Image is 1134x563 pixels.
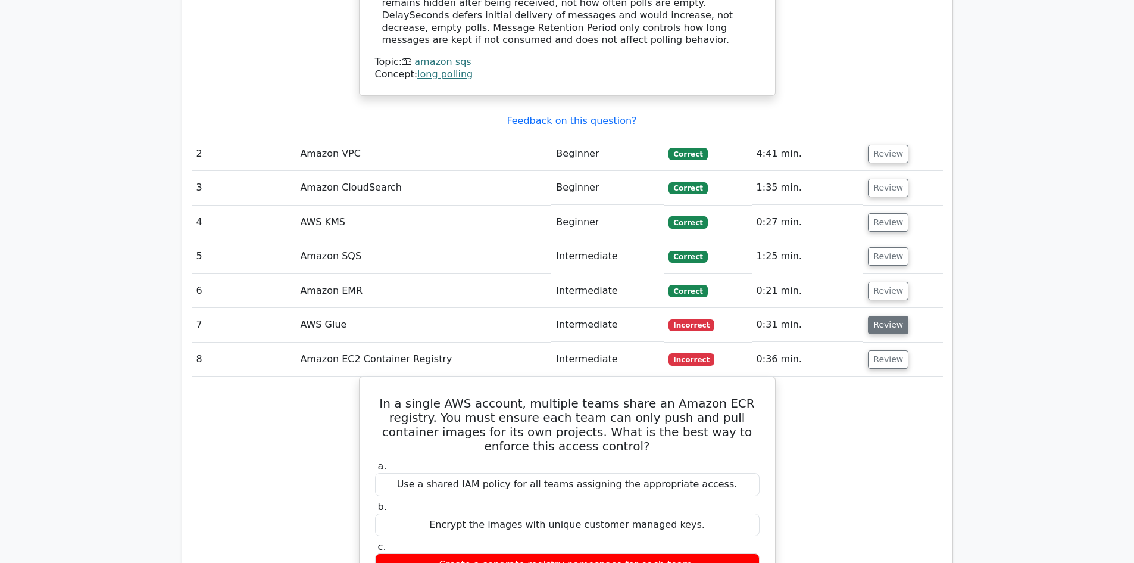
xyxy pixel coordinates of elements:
[375,473,760,496] div: Use a shared IAM policy for all teams assigning the appropriate access.
[192,308,296,342] td: 7
[378,461,387,472] span: a.
[752,274,864,308] td: 0:21 min.
[375,69,760,81] div: Concept:
[192,343,296,377] td: 8
[507,115,636,126] a: Feedback on this question?
[752,171,864,205] td: 1:35 min.
[668,148,707,160] span: Correct
[752,137,864,171] td: 4:41 min.
[868,145,908,163] button: Review
[868,350,908,369] button: Review
[551,239,664,273] td: Intermediate
[295,171,551,205] td: Amazon CloudSearch
[295,206,551,239] td: AWS KMS
[868,213,908,232] button: Review
[868,179,908,197] button: Review
[374,396,761,453] h5: In a single AWS account, multiple teams share an Amazon ECR registry. You must ensure each team c...
[668,251,707,263] span: Correct
[295,137,551,171] td: Amazon VPC
[192,206,296,239] td: 4
[868,282,908,300] button: Review
[192,171,296,205] td: 3
[551,308,664,342] td: Intermediate
[295,308,551,342] td: AWS Glue
[668,216,707,228] span: Correct
[868,247,908,266] button: Review
[551,137,664,171] td: Beginner
[868,316,908,334] button: Review
[752,206,864,239] td: 0:27 min.
[414,56,471,67] a: amazon sqs
[192,274,296,308] td: 6
[668,319,714,331] span: Incorrect
[295,274,551,308] td: Amazon EMR
[551,274,664,308] td: Intermediate
[752,239,864,273] td: 1:25 min.
[375,56,760,69] div: Topic:
[378,541,386,552] span: c.
[192,137,296,171] td: 2
[192,239,296,273] td: 5
[417,69,473,80] a: long polling
[668,182,707,194] span: Correct
[551,206,664,239] td: Beginner
[295,239,551,273] td: Amazon SQS
[752,343,864,377] td: 0:36 min.
[668,285,707,297] span: Correct
[752,308,864,342] td: 0:31 min.
[668,353,714,365] span: Incorrect
[375,514,760,537] div: Encrypt the images with unique customer managed keys.
[551,171,664,205] td: Beginner
[551,343,664,377] td: Intermediate
[295,343,551,377] td: Amazon EC2 Container Registry
[378,501,387,512] span: b.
